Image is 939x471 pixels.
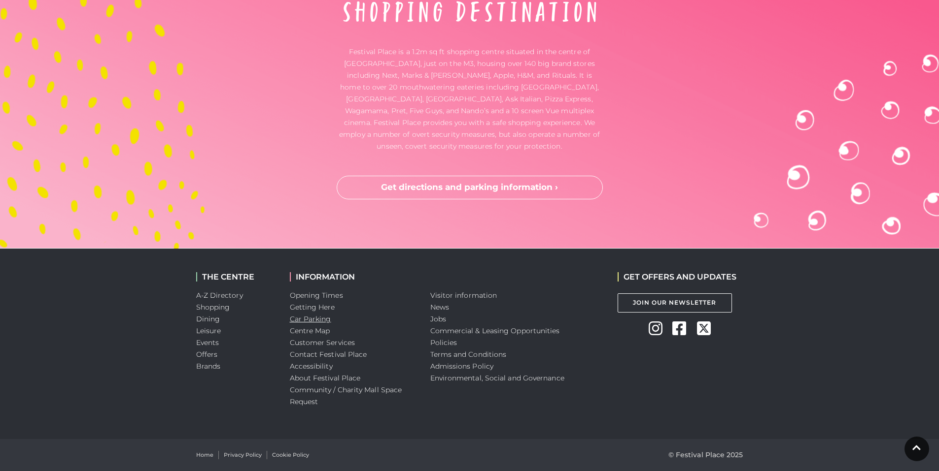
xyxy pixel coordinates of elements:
[290,338,355,347] a: Customer Services
[196,362,221,371] a: Brands
[290,291,343,300] a: Opening Times
[430,374,564,382] a: Environmental, Social and Governance
[196,291,243,300] a: A-Z Directory
[290,350,367,359] a: Contact Festival Place
[290,374,361,382] a: About Festival Place
[196,338,219,347] a: Events
[430,362,494,371] a: Admissions Policy
[196,451,213,459] a: Home
[290,326,330,335] a: Centre Map
[430,350,507,359] a: Terms and Conditions
[272,451,309,459] a: Cookie Policy
[618,293,732,313] a: Join Our Newsletter
[668,449,743,461] p: © Festival Place 2025
[430,326,560,335] a: Commercial & Leasing Opportunities
[196,272,275,282] h2: THE CENTRE
[196,326,221,335] a: Leisure
[337,46,603,152] p: Festival Place is a 1.2m sq ft shopping centre situated in the centre of [GEOGRAPHIC_DATA], just ...
[290,314,331,323] a: Car Parking
[337,176,603,199] a: Get directions and parking information ›
[196,314,220,323] a: Dining
[430,291,497,300] a: Visitor information
[618,272,736,282] h2: GET OFFERS AND UPDATES
[430,338,457,347] a: Policies
[430,303,449,312] a: News
[196,350,218,359] a: Offers
[290,303,335,312] a: Getting Here
[290,385,402,406] a: Community / Charity Mall Space Request
[290,272,416,282] h2: INFORMATION
[290,362,333,371] a: Accessibility
[224,451,262,459] a: Privacy Policy
[196,303,230,312] a: Shopping
[430,314,446,323] a: Jobs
